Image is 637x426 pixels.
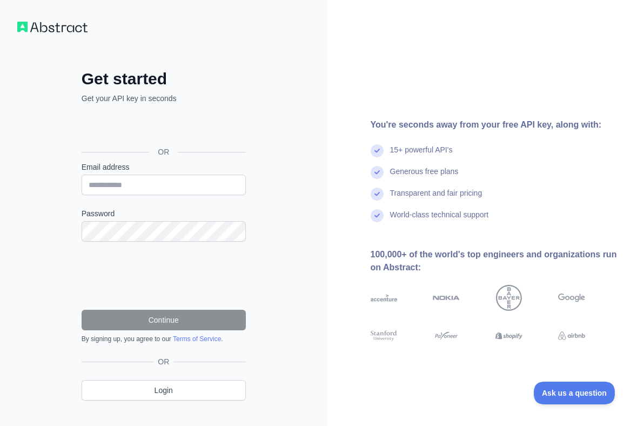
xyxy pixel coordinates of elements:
[558,285,585,311] img: google
[495,329,522,343] img: shopify
[82,93,246,104] p: Get your API key in seconds
[558,329,585,343] img: airbnb
[534,382,615,404] iframe: Toggle Customer Support
[17,22,88,32] img: Workflow
[390,166,459,188] div: Generous free plans
[371,209,384,222] img: check mark
[433,285,460,311] img: nokia
[82,310,246,330] button: Continue
[496,285,522,311] img: bayer
[149,147,178,157] span: OR
[371,144,384,157] img: check mark
[371,329,398,343] img: stanford university
[82,335,246,343] div: By signing up, you agree to our .
[371,188,384,201] img: check mark
[82,162,246,172] label: Email address
[82,69,246,89] h2: Get started
[371,285,398,311] img: accenture
[390,188,482,209] div: Transparent and fair pricing
[371,166,384,179] img: check mark
[82,208,246,219] label: Password
[153,356,173,367] span: OR
[82,255,246,297] iframe: reCAPTCHA
[390,144,453,166] div: 15+ powerful API's
[390,209,489,231] div: World-class technical support
[433,329,460,343] img: payoneer
[76,116,249,139] iframe: To enrich screen reader interactions, please activate Accessibility in Grammarly extension settings
[371,248,620,274] div: 100,000+ of the world's top engineers and organizations run on Abstract:
[173,335,221,343] a: Terms of Service
[371,118,620,131] div: You're seconds away from your free API key, along with:
[82,380,246,401] a: Login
